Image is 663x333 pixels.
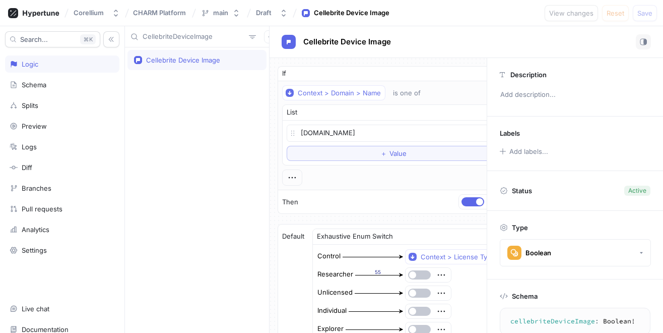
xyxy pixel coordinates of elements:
span: Cellebrite Device Image [303,38,391,46]
div: Cellebrite Device Image [146,56,220,64]
p: Schema [512,292,538,300]
input: Search... [143,32,245,42]
span: Search... [20,36,48,42]
div: Logs [22,143,37,151]
div: is one of [393,89,421,97]
textarea: [DOMAIN_NAME] [287,125,500,142]
span: ＋ [380,150,387,156]
div: Diff [22,163,32,172]
button: Add labels... [496,145,551,158]
div: Draft [256,9,272,17]
span: Value [389,150,407,156]
div: Schema [22,81,46,89]
div: Boolean [525,249,551,257]
div: K [80,34,96,44]
div: Active [628,186,646,195]
div: Context > Domain > Name [298,89,381,97]
p: Status [512,184,532,198]
div: Cellebrite Device Image [314,8,389,18]
p: Labels [500,129,520,137]
span: CHARM Platform [133,9,186,16]
span: View changes [549,10,593,16]
div: Branches [22,184,51,192]
div: Control [317,251,341,261]
span: Reset [607,10,624,16]
div: Splits [22,101,38,109]
button: Search...K [5,31,100,47]
div: 55 [355,268,401,276]
p: Add description... [496,86,654,103]
span: Save [637,10,652,16]
div: Individual [317,306,347,316]
p: Then [282,197,298,207]
p: Description [510,71,547,79]
button: ＋Value [287,146,500,161]
div: Corellium [74,9,104,17]
div: Analytics [22,226,49,234]
button: View changes [545,5,598,21]
div: Logic [22,60,38,68]
textarea: cellebriteDeviceImage: Boolean! [504,312,646,330]
button: Context > License Type [405,249,500,264]
div: Context > License Type [421,253,495,261]
div: Preview [22,122,47,130]
div: Researcher [317,269,353,280]
p: Default [282,232,304,242]
button: Reset [602,5,629,21]
div: Unlicensed [317,288,353,298]
div: main [213,9,228,17]
button: Boolean [500,239,651,266]
div: Live chat [22,305,49,313]
button: Draft [252,5,292,21]
button: main [197,5,244,21]
div: List [287,107,297,118]
div: Exhaustive Enum Switch [317,232,393,242]
div: Settings [22,246,47,254]
button: is one of [388,85,435,100]
button: Context > Domain > Name [282,85,385,100]
button: Corellium [70,5,124,21]
div: Add labels... [509,148,548,155]
p: Type [512,224,528,232]
div: Pull requests [22,205,62,213]
p: If [282,69,286,79]
button: Save [633,5,657,21]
